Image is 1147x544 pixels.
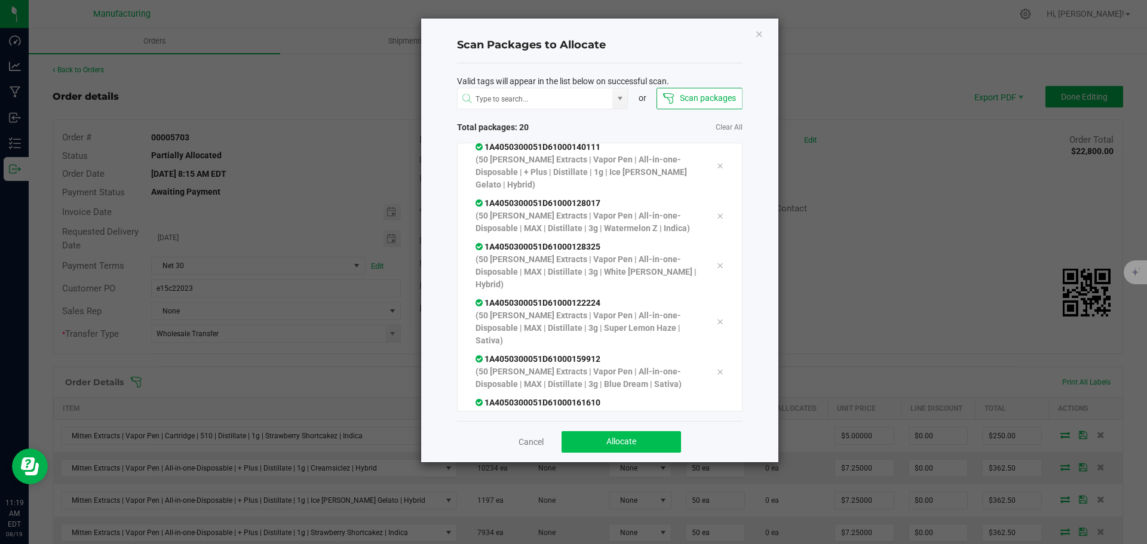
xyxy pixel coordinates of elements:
[476,298,484,308] span: In Sync
[476,354,600,364] span: 1A4050300051D61000159912
[707,208,732,223] div: Remove tag
[476,398,600,407] span: 1A4050300051D61000161610
[707,159,732,173] div: Remove tag
[476,398,484,407] span: In Sync
[476,298,600,308] span: 1A4050300051D61000122224
[476,198,484,208] span: In Sync
[476,409,699,434] p: (50 [PERSON_NAME] Extracts | Vapor Pen | All-in-one-Disposable | MAX | Distillate | 3g | Grape Ku...
[476,242,600,251] span: 1A4050300051D61000128325
[519,436,544,448] a: Cancel
[606,437,636,446] span: Allocate
[707,364,732,379] div: Remove tag
[476,242,484,251] span: In Sync
[628,92,657,105] div: or
[476,142,484,152] span: In Sync
[562,431,681,453] button: Allocate
[457,38,743,53] h4: Scan Packages to Allocate
[476,210,699,235] p: (50 [PERSON_NAME] Extracts | Vapor Pen | All-in-one-Disposable | MAX | Distillate | 3g | Watermel...
[476,365,699,391] p: (50 [PERSON_NAME] Extracts | Vapor Pen | All-in-one-Disposable | MAX | Distillate | 3g | Blue Dre...
[707,315,732,329] div: Remove tag
[707,408,732,422] div: Remove tag
[457,75,669,88] span: Valid tags will appear in the list below on successful scan.
[457,121,600,134] span: Total packages: 20
[657,88,742,109] button: Scan packages
[476,253,699,291] p: (50 [PERSON_NAME] Extracts | Vapor Pen | All-in-one-Disposable | MAX | Distillate | 3g | White [P...
[716,122,743,133] a: Clear All
[707,259,732,273] div: Remove tag
[458,88,613,110] input: NO DATA FOUND
[755,26,763,41] button: Close
[476,309,699,347] p: (50 [PERSON_NAME] Extracts | Vapor Pen | All-in-one-Disposable | MAX | Distillate | 3g | Super Le...
[12,448,48,484] iframe: Resource center
[476,198,600,208] span: 1A4050300051D61000128017
[476,142,600,152] span: 1A4050300051D61000140111
[476,354,484,364] span: In Sync
[476,153,699,191] p: (50 [PERSON_NAME] Extracts | Vapor Pen | All-in-one-Disposable | + Plus | Distillate | 1g | Ice [...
